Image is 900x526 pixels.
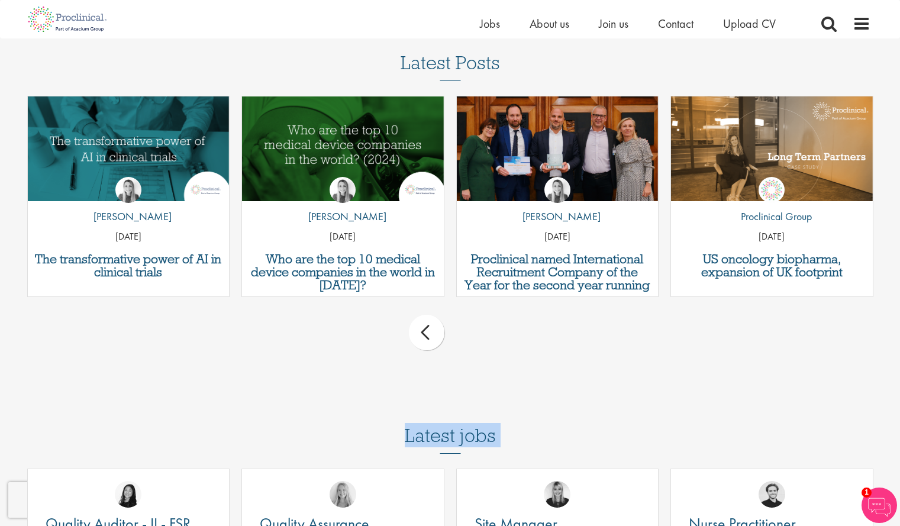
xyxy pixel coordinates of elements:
a: Hannah Burke [PERSON_NAME] [85,177,172,230]
img: US oncology biopharma, expansion of UK footprint |Proclinical case study [671,96,873,211]
a: Hannah Burke [PERSON_NAME] [514,177,601,230]
img: Hannah Burke [115,177,141,203]
a: Join us [599,16,628,31]
h3: Latest jobs [405,396,496,454]
img: Hannah Burke [330,177,356,203]
img: Top 10 Medical Device Companies 2024 [242,96,444,201]
img: Hannah Burke [544,177,570,203]
a: Proclinical named International Recruitment Company of the Year for the second year running [463,253,653,292]
p: [DATE] [671,230,873,244]
p: [DATE] [28,230,230,244]
p: [PERSON_NAME] [85,209,172,224]
a: Who are the top 10 medical device companies in the world in [DATE]? [248,253,438,292]
p: [DATE] [457,230,659,244]
a: Link to a post [242,96,444,201]
p: [PERSON_NAME] [299,209,386,224]
div: prev [409,315,444,350]
a: US oncology biopharma, expansion of UK footprint [677,253,867,279]
p: [DATE] [242,230,444,244]
a: About us [530,16,569,31]
a: Hannah Burke [PERSON_NAME] [299,177,386,230]
a: Link to a post [671,96,873,201]
a: Link to a post [28,96,230,201]
img: Chatbot [862,488,897,523]
a: Contact [658,16,693,31]
img: Proclinical receives APSCo International Recruitment Company of the Year award [457,96,659,202]
img: Nico Kohlwes [759,481,785,508]
a: Jobs [480,16,500,31]
img: The Transformative Power of AI in Clinical Trials | Proclinical [28,96,230,201]
a: The transformative power of AI in clinical trials [34,253,224,279]
h3: Latest Posts [401,53,500,81]
p: [PERSON_NAME] [514,209,601,224]
a: Link to a post [457,96,659,201]
span: 1 [862,488,872,498]
img: Shannon Briggs [330,481,356,508]
a: Proclinical Group Proclinical Group [732,177,812,230]
img: Numhom Sudsok [115,481,141,508]
img: Proclinical Group [759,177,785,203]
a: Upload CV [723,16,776,31]
p: Proclinical Group [732,209,812,224]
img: Janelle Jones [544,481,570,508]
iframe: reCAPTCHA [8,482,160,518]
